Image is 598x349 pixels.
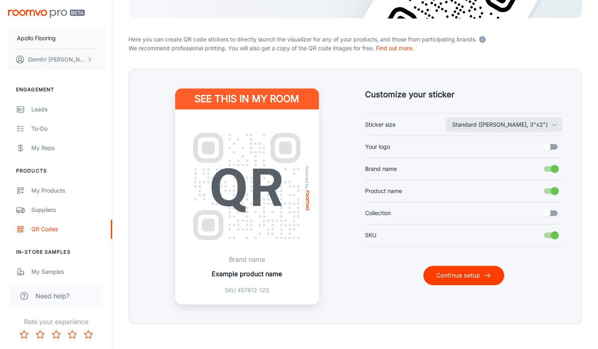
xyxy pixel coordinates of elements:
[64,326,80,343] button: Rate 4 star
[31,144,104,152] div: My Reps
[8,28,104,49] button: Apollo Flooring
[31,124,104,133] div: To-do
[16,326,32,343] button: Rate 1 star
[129,44,582,53] p: We recommend professional printing. You will also get a copy of the QR code images for free.
[376,45,414,51] a: Find out more.
[31,225,104,234] div: QR Codes
[212,255,282,264] p: Brand name
[35,291,69,301] span: Need help?
[31,205,104,214] div: Suppliers
[365,142,390,151] span: Your logo
[31,186,104,195] div: My Products
[175,88,319,109] h4: See this in my room
[48,326,64,343] button: Rate 3 star
[212,286,282,295] p: SKU 457812-123
[6,317,106,326] p: Rate your experience
[31,105,104,114] div: Leads
[8,49,104,70] button: Demitri [PERSON_NAME]
[80,326,96,343] button: Rate 5 star
[365,88,563,101] h5: Customize your sticker
[212,269,282,279] p: Example product name
[303,166,311,189] span: Powered by
[31,267,104,276] div: My Samples
[365,187,402,195] span: Product name
[32,326,48,343] button: Rate 2 star
[423,266,504,285] button: Continue setup
[8,10,85,18] img: Roomvo PRO Beta
[365,120,396,129] span: Sticker size
[306,191,309,210] img: roomvo
[446,117,562,132] button: Sticker size
[129,33,582,44] p: Here you can create QR code stickers to directly launch the visualizer for any of your products, ...
[365,164,397,173] span: Brand name
[28,55,85,64] p: Demitri [PERSON_NAME]
[17,34,56,43] p: Apollo Flooring
[365,209,391,218] span: Collection
[365,231,376,240] span: SKU
[185,124,309,249] img: QR Code Example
